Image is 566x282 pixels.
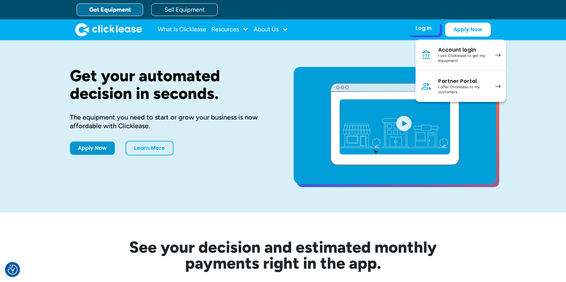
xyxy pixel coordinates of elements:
[8,265,18,275] button: Consent Preferences
[70,141,115,155] a: Apply Now
[75,23,142,36] a: home
[416,25,431,32] div: Log In
[495,85,501,88] img: arrow
[211,23,248,36] div: Resources
[75,23,142,36] img: Clicklease logo
[445,23,491,37] a: Apply Now
[254,23,288,36] div: About Us
[158,23,206,36] a: What Is Clicklease
[294,67,496,184] a: open lightbox
[416,71,506,102] a: Partner PortalI offer Clicklease to my customers.
[421,50,431,60] img: Bank icon
[438,47,488,53] div: Account login
[495,53,501,57] img: arrow
[70,113,272,130] div: The equipment you need to start or grow your business is now affordable with Clicklease.
[438,53,488,64] div: I use Clicklease to get my equipment
[438,85,488,95] div: I offer Clicklease to my customers.
[151,3,218,16] a: Sell Equipment
[421,81,431,92] img: Person icon
[70,67,272,102] h1: Get your automated decision in seconds.
[8,265,18,275] img: Revisit consent button
[416,40,506,102] nav: Log In
[438,78,488,85] div: Partner Portal
[416,40,506,71] a: Account loginI use Clicklease to get my equipment
[77,3,143,16] a: Get Equipment
[126,141,173,155] a: Learn More
[395,114,413,133] img: Blue play button logo on a light blue circular background
[97,239,469,271] h2: See your decision and estimated monthly payments right in the app.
